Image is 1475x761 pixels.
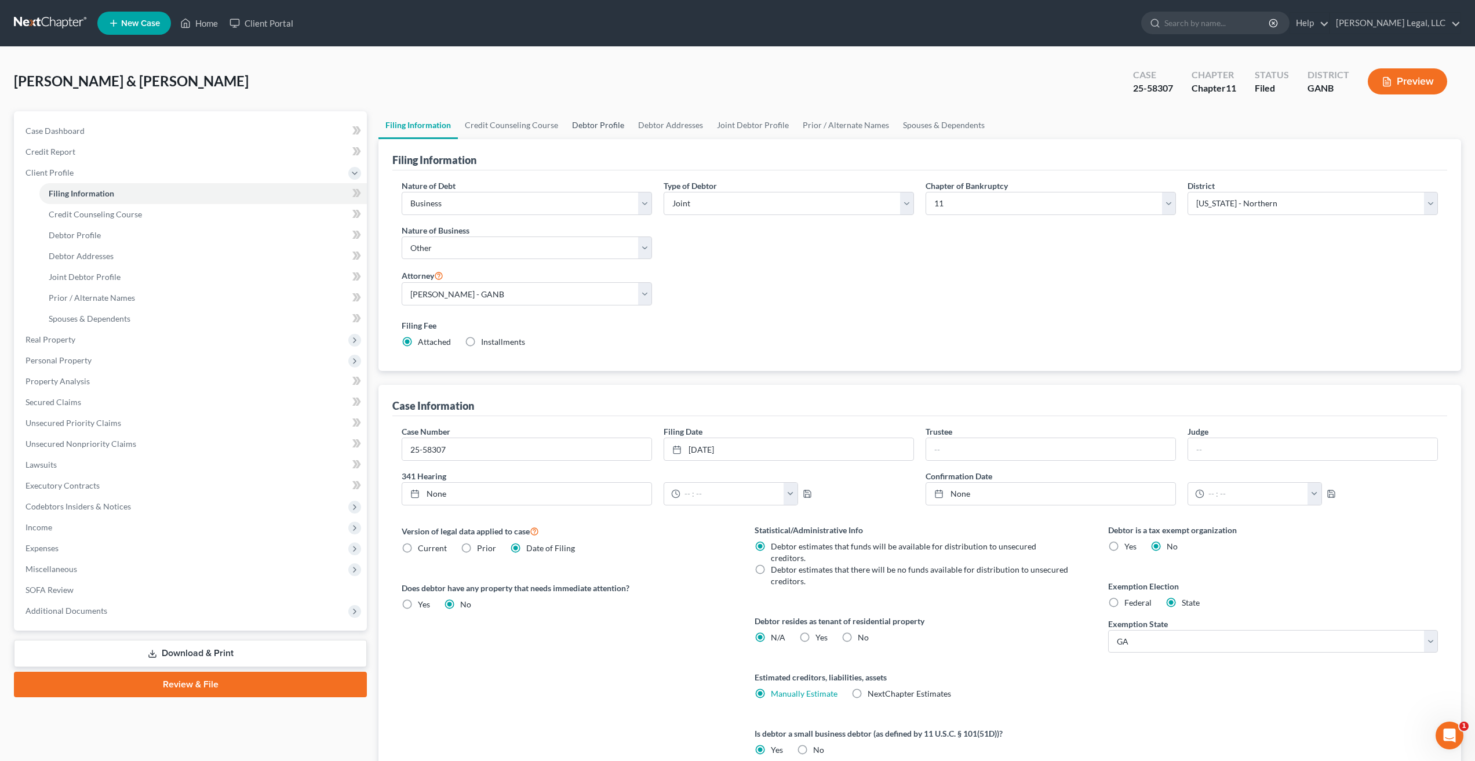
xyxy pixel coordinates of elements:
[664,180,717,192] label: Type of Debtor
[402,319,1438,332] label: Filing Fee
[39,183,367,204] a: Filing Information
[418,543,447,553] span: Current
[26,543,59,553] span: Expenses
[460,599,471,609] span: No
[1124,598,1152,607] span: Federal
[392,399,474,413] div: Case Information
[14,640,367,667] a: Download & Print
[39,204,367,225] a: Credit Counseling Course
[26,606,107,616] span: Additional Documents
[26,439,136,449] span: Unsecured Nonpriority Claims
[16,371,367,392] a: Property Analysis
[39,287,367,308] a: Prior / Alternate Names
[755,671,1084,683] label: Estimated creditors, liabilities, assets
[631,111,710,139] a: Debtor Addresses
[39,308,367,329] a: Spouses & Dependents
[402,438,651,460] input: Enter case number...
[1459,722,1469,731] span: 1
[755,615,1084,627] label: Debtor resides as tenant of residential property
[1133,68,1173,82] div: Case
[16,580,367,600] a: SOFA Review
[1133,82,1173,95] div: 25-58307
[49,272,121,282] span: Joint Debtor Profile
[26,397,81,407] span: Secured Claims
[1188,438,1437,460] input: --
[39,246,367,267] a: Debtor Addresses
[49,230,101,240] span: Debtor Profile
[402,483,651,505] a: None
[16,434,367,454] a: Unsecured Nonpriority Claims
[1192,68,1236,82] div: Chapter
[926,483,1175,505] a: None
[815,632,828,642] span: Yes
[1188,180,1215,192] label: District
[1182,598,1200,607] span: State
[26,480,100,490] span: Executory Contracts
[16,121,367,141] a: Case Dashboard
[896,111,992,139] a: Spouses & Dependents
[39,267,367,287] a: Joint Debtor Profile
[402,425,450,438] label: Case Number
[771,689,837,698] a: Manually Estimate
[1188,425,1208,438] label: Judge
[1330,13,1461,34] a: [PERSON_NAME] Legal, LLC
[771,565,1068,586] span: Debtor estimates that there will be no funds available for distribution to unsecured creditors.
[26,501,131,511] span: Codebtors Insiders & Notices
[458,111,565,139] a: Credit Counseling Course
[378,111,458,139] a: Filing Information
[1108,618,1168,630] label: Exemption State
[526,543,575,553] span: Date of Filing
[26,168,74,177] span: Client Profile
[664,425,702,438] label: Filing Date
[16,454,367,475] a: Lawsuits
[14,672,367,697] a: Review & File
[49,188,114,198] span: Filing Information
[14,72,249,89] span: [PERSON_NAME] & [PERSON_NAME]
[49,293,135,303] span: Prior / Alternate Names
[1204,483,1308,505] input: -- : --
[49,314,130,323] span: Spouses & Dependents
[39,225,367,246] a: Debtor Profile
[49,251,114,261] span: Debtor Addresses
[16,392,367,413] a: Secured Claims
[1255,68,1289,82] div: Status
[26,126,85,136] span: Case Dashboard
[771,632,785,642] span: N/A
[926,180,1008,192] label: Chapter of Bankruptcy
[26,355,92,365] span: Personal Property
[26,418,121,428] span: Unsecured Priority Claims
[680,483,784,505] input: -- : --
[26,334,75,344] span: Real Property
[16,141,367,162] a: Credit Report
[920,470,1444,482] label: Confirmation Date
[1226,82,1236,93] span: 11
[1255,82,1289,95] div: Filed
[121,19,160,28] span: New Case
[26,585,74,595] span: SOFA Review
[1368,68,1447,94] button: Preview
[477,543,496,553] span: Prior
[1108,580,1438,592] label: Exemption Election
[755,727,1084,740] label: Is debtor a small business debtor (as defined by 11 U.S.C. § 101(51D))?
[224,13,299,34] a: Client Portal
[392,153,476,167] div: Filing Information
[565,111,631,139] a: Debtor Profile
[26,522,52,532] span: Income
[868,689,951,698] span: NextChapter Estimates
[396,470,920,482] label: 341 Hearing
[16,475,367,496] a: Executory Contracts
[26,564,77,574] span: Miscellaneous
[481,337,525,347] span: Installments
[771,541,1036,563] span: Debtor estimates that funds will be available for distribution to unsecured creditors.
[418,599,430,609] span: Yes
[1308,82,1349,95] div: GANB
[858,632,869,642] span: No
[926,438,1175,460] input: --
[1167,541,1178,551] span: No
[813,745,824,755] span: No
[771,745,783,755] span: Yes
[16,413,367,434] a: Unsecured Priority Claims
[926,425,952,438] label: Trustee
[1308,68,1349,82] div: District
[402,224,469,236] label: Nature of Business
